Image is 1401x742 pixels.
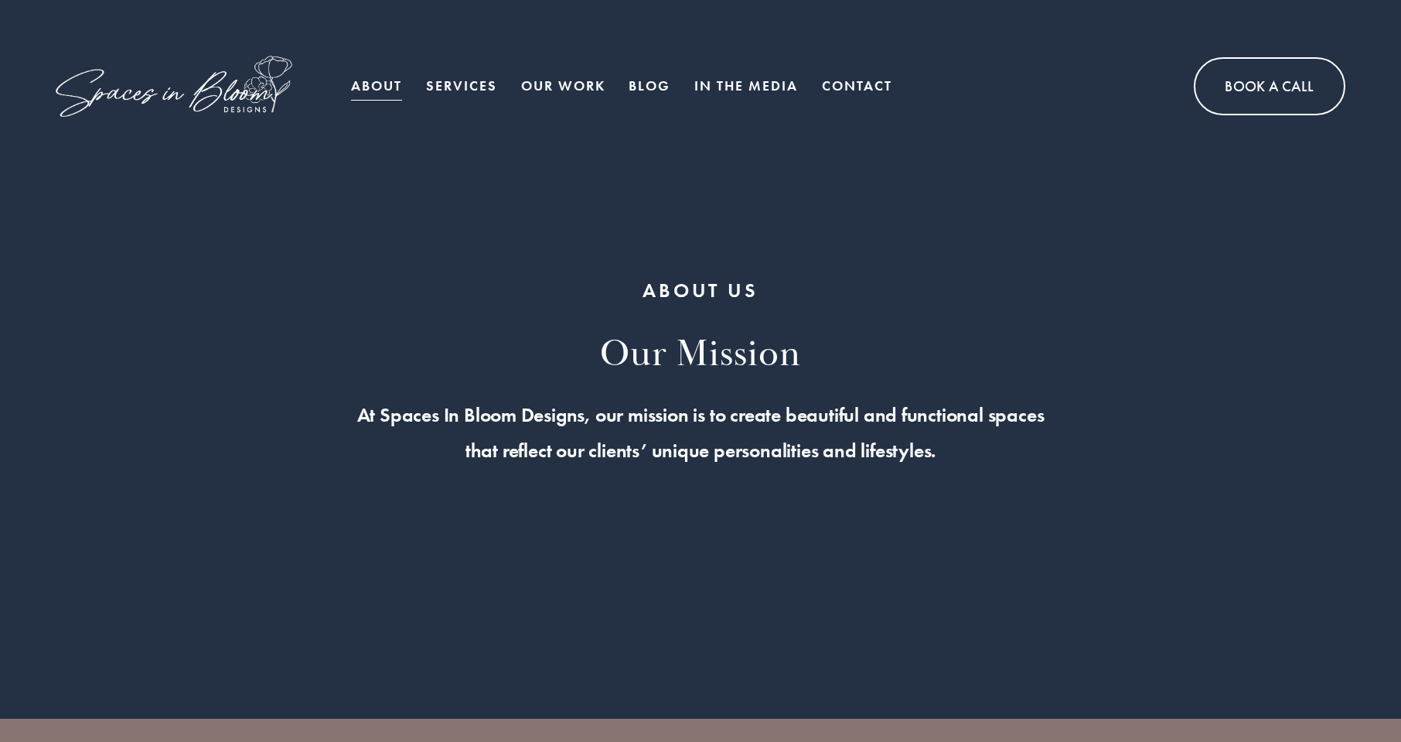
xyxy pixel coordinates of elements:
[426,71,497,102] a: Services
[1194,57,1345,115] a: Book A Call
[629,71,670,102] a: Blog
[521,71,605,102] a: Our Work
[351,71,402,102] a: About
[237,398,1164,469] p: At Spaces In Bloom Designs, our mission is to create beautiful and functional spaces that reflect...
[56,56,291,117] img: Spaces in Bloom Designs
[822,71,892,102] a: Contact
[237,331,1164,379] h2: our mission
[694,71,798,102] a: In the Media
[237,278,1164,305] h1: ABOUT US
